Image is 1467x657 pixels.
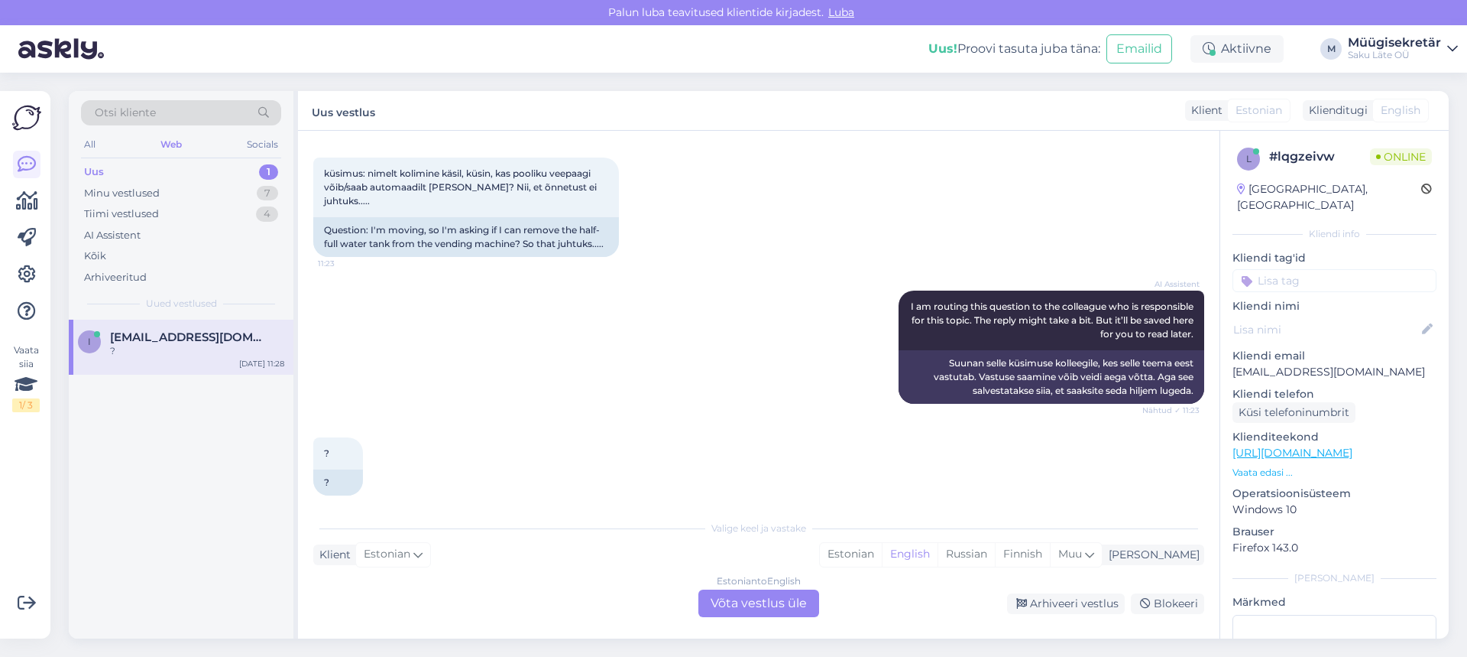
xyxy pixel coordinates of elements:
span: info@tece.ee [110,330,269,344]
div: Kliendi info [1232,227,1436,241]
p: Kliendi telefon [1232,386,1436,402]
div: Klienditugi [1303,102,1368,119]
span: AI Assistent [1142,278,1200,290]
b: Uus! [928,41,957,56]
div: Arhiveeritud [84,270,147,285]
p: Windows 10 [1232,502,1436,518]
div: [DATE] 11:28 [239,358,284,369]
div: All [81,135,99,154]
div: 4 [256,207,278,222]
div: Võta vestlus üle [698,590,819,617]
span: Estonian [364,546,410,563]
div: [PERSON_NAME] [1232,571,1436,585]
a: MüügisekretärSaku Läte OÜ [1348,37,1458,61]
div: Aktiivne [1190,35,1284,63]
span: i [88,336,91,347]
span: Estonian [1235,102,1282,119]
div: Estonian [820,543,882,566]
div: Küsi telefoninumbrit [1232,402,1355,423]
p: Operatsioonisüsteem [1232,486,1436,502]
span: Online [1370,148,1432,165]
p: Märkmed [1232,594,1436,610]
img: Askly Logo [12,103,41,132]
span: 11:23 [318,258,375,269]
div: 1 / 3 [12,398,40,412]
span: l [1246,153,1252,164]
div: [PERSON_NAME] [1103,547,1200,563]
div: Minu vestlused [84,186,160,201]
div: 1 [259,164,278,180]
span: I am routing this question to the colleague who is responsible for this topic. The reply might ta... [911,301,1196,340]
div: Vaata siia [12,343,40,412]
div: Tiimi vestlused [84,207,159,222]
p: Klienditeekond [1232,429,1436,445]
input: Lisa tag [1232,269,1436,292]
input: Lisa nimi [1233,321,1419,338]
p: Vaata edasi ... [1232,466,1436,480]
p: [EMAIL_ADDRESS][DOMAIN_NAME] [1232,364,1436,380]
div: M [1320,38,1342,60]
div: 7 [257,186,278,201]
span: Uued vestlused [146,297,217,311]
div: Question: I'm moving, so I'm asking if I can remove the half-full water tank from the vending mac... [313,217,619,257]
p: Kliendi tag'id [1232,250,1436,266]
div: English [882,543,938,566]
div: Finnish [995,543,1050,566]
div: Saku Läte OÜ [1348,49,1441,61]
div: Klient [313,547,351,563]
label: Uus vestlus [312,100,375,121]
div: Web [157,135,185,154]
div: Uus [84,164,104,180]
div: ? [313,470,363,496]
div: Blokeeri [1131,594,1204,614]
div: Socials [244,135,281,154]
span: Muu [1058,547,1082,561]
span: Otsi kliente [95,105,156,121]
div: AI Assistent [84,228,141,243]
div: Suunan selle küsimuse kolleegile, kes selle teema eest vastutab. Vastuse saamine võib veidi aega ... [899,350,1204,404]
div: Klient [1185,102,1222,119]
p: Brauser [1232,524,1436,540]
span: English [1381,102,1420,119]
span: 11:28 [318,496,375,508]
div: # lqgzeivw [1269,148,1370,166]
div: Arhiveeri vestlus [1007,594,1125,614]
div: Estonian to English [717,574,801,588]
p: Kliendi email [1232,348,1436,364]
span: ? [324,447,329,459]
div: [GEOGRAPHIC_DATA], [GEOGRAPHIC_DATA] [1237,181,1421,213]
p: Firefox 143.0 [1232,540,1436,556]
a: [URL][DOMAIN_NAME] [1232,446,1352,460]
div: Russian [938,543,995,566]
span: Luba [824,5,859,19]
div: Kõik [84,249,106,264]
div: ? [110,344,284,358]
span: küsimus: nimelt kolimine käsil, küsin, kas pooliku veepaagi võib/saab automaadilt [PERSON_NAME]? ... [324,168,599,207]
div: Müügisekretär [1348,37,1441,49]
p: Kliendi nimi [1232,298,1436,314]
span: Nähtud ✓ 11:23 [1142,405,1200,416]
button: Emailid [1106,34,1172,63]
div: Proovi tasuta juba täna: [928,40,1100,58]
div: Valige keel ja vastake [313,522,1204,535]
